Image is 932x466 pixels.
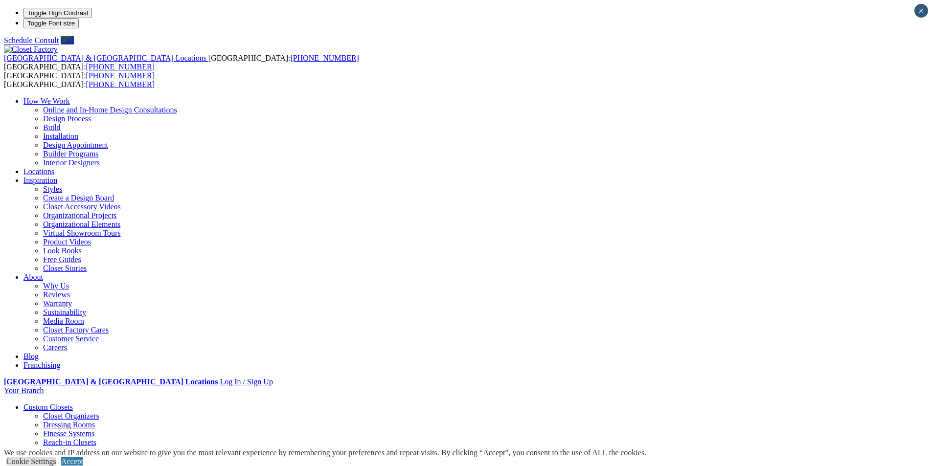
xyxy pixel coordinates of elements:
a: Accept [61,457,83,466]
a: Custom Closets [23,403,73,411]
a: Closet Accessory Videos [43,202,121,211]
a: Customer Service [43,334,99,343]
a: Look Books [43,246,82,255]
a: How We Work [23,97,70,105]
a: Builder Programs [43,150,98,158]
img: Closet Factory [4,45,58,54]
a: Online and In-Home Design Consultations [43,106,177,114]
span: [GEOGRAPHIC_DATA]: [GEOGRAPHIC_DATA]: [4,71,155,89]
a: Cookie Settings [6,457,56,466]
a: Inspiration [23,176,57,184]
a: [PHONE_NUMBER] [290,54,359,62]
a: Reviews [43,290,70,299]
a: [GEOGRAPHIC_DATA] & [GEOGRAPHIC_DATA] Locations [4,54,208,62]
a: Organizational Elements [43,220,120,228]
a: Interior Designers [43,158,100,167]
span: [GEOGRAPHIC_DATA]: [GEOGRAPHIC_DATA]: [4,54,359,71]
a: [PHONE_NUMBER] [86,63,155,71]
a: Styles [43,185,62,193]
span: Toggle High Contrast [27,9,88,17]
button: Toggle Font size [23,18,79,28]
a: [PHONE_NUMBER] [86,71,155,80]
a: Create a Design Board [43,194,114,202]
a: Blog [23,352,39,360]
a: Organizational Projects [43,211,116,220]
a: Product Videos [43,238,91,246]
a: Call [61,36,74,44]
div: We use cookies and IP address on our website to give you the most relevant experience by remember... [4,448,646,457]
a: Design Appointment [43,141,108,149]
button: Toggle High Contrast [23,8,92,18]
a: Shoe Closets [43,447,84,455]
a: Careers [43,343,67,352]
a: Free Guides [43,255,81,264]
a: Locations [23,167,54,176]
a: Finesse Systems [43,429,94,438]
a: Build [43,123,61,132]
a: Franchising [23,361,61,369]
a: Warranty [43,299,72,308]
a: Closet Stories [43,264,87,272]
a: [GEOGRAPHIC_DATA] & [GEOGRAPHIC_DATA] Locations [4,377,218,386]
a: Design Process [43,114,91,123]
a: Sustainability [43,308,86,316]
a: Closet Organizers [43,412,99,420]
a: Installation [43,132,78,140]
span: [GEOGRAPHIC_DATA] & [GEOGRAPHIC_DATA] Locations [4,54,206,62]
a: Why Us [43,282,69,290]
a: Dressing Rooms [43,421,95,429]
a: About [23,273,43,281]
a: [PHONE_NUMBER] [86,80,155,89]
a: Media Room [43,317,84,325]
a: Schedule Consult [4,36,59,44]
a: Closet Factory Cares [43,326,109,334]
a: Reach-in Closets [43,438,96,446]
button: Close [914,4,928,18]
span: Toggle Font size [27,20,75,27]
a: Virtual Showroom Tours [43,229,121,237]
a: Your Branch [4,386,44,395]
a: Log In / Sign Up [220,377,273,386]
